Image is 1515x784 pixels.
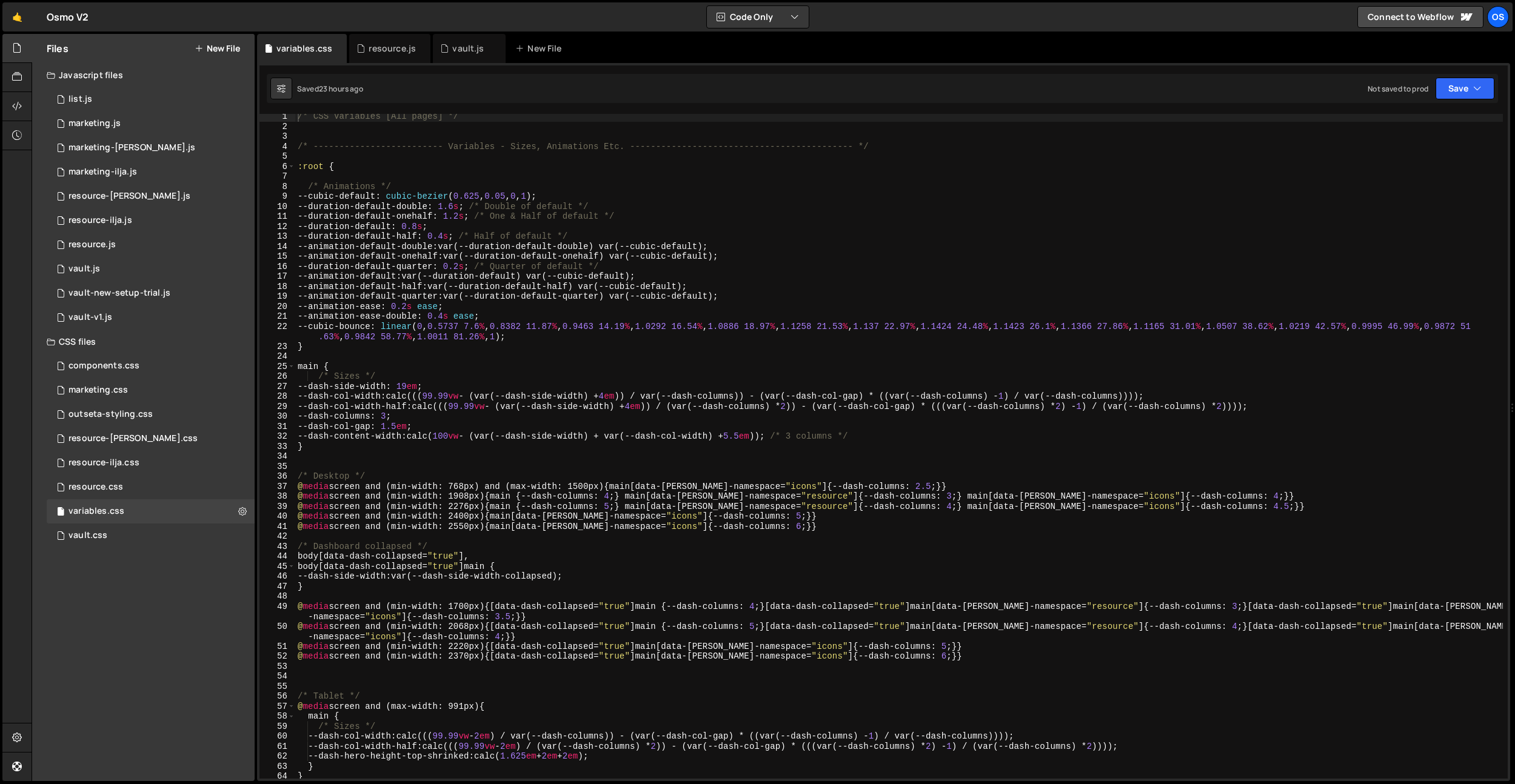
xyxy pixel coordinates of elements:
div: 24 [259,351,295,362]
div: 16596/46195.js [47,208,255,233]
div: 16596/46198.css [47,451,255,475]
div: 30 [259,411,295,422]
div: 16596/45153.css [47,523,255,548]
div: vault-v1.js [69,312,112,323]
div: vault.js [69,264,100,274]
a: Connect to Webflow [1357,6,1483,28]
div: 43 [259,542,295,552]
div: 23 hours ago [319,84,363,94]
div: Not saved to prod [1368,84,1428,94]
div: marketing-[PERSON_NAME].js [69,142,195,153]
div: 16596/45151.js [47,87,255,111]
div: 16596/45132.js [47,305,255,330]
div: 46 [259,571,295,582]
div: 16596/45424.js [47,136,255,160]
div: 58 [259,711,295,722]
div: 4 [259,142,295,152]
div: 45 [259,562,295,572]
div: 23 [259,342,295,352]
div: 59 [259,722,295,732]
div: 16596/46194.js [47,184,255,208]
button: New File [195,44,240,53]
div: resource.css [69,482,123,493]
div: 13 [259,231,295,242]
div: 55 [259,682,295,692]
div: 16596/45511.css [47,354,255,378]
a: 🤙 [2,2,32,32]
div: 50 [259,622,295,642]
div: 17 [259,271,295,282]
div: 44 [259,551,295,562]
div: 49 [259,602,295,622]
div: resource.css [47,475,255,499]
div: 16596/45156.css [47,402,255,427]
div: 35 [259,462,295,472]
div: list.js [69,94,92,105]
div: 47 [259,582,295,592]
div: 12 [259,222,295,232]
div: 21 [259,311,295,322]
div: 19 [259,291,295,302]
div: 5 [259,151,295,162]
div: New File [515,42,566,55]
div: 16596/46196.css [47,427,255,451]
div: 63 [259,762,295,772]
div: 57 [259,702,295,712]
div: 61 [259,742,295,752]
div: marketing.css [69,385,128,396]
div: 16596/45152.js [47,281,255,305]
div: resource-[PERSON_NAME].js [69,191,190,202]
div: 42 [259,531,295,542]
div: 16596/45422.js [47,111,255,136]
div: 28 [259,391,295,402]
div: 9 [259,191,295,202]
div: 2 [259,122,295,132]
a: Os [1487,6,1509,28]
div: 6 [259,162,295,172]
div: 60 [259,731,295,742]
div: 16596/45154.css [47,499,255,523]
div: 32 [259,431,295,442]
div: 16596/45423.js [47,160,255,184]
div: 53 [259,662,295,672]
div: 33 [259,442,295,452]
div: 29 [259,402,295,412]
div: 48 [259,591,295,602]
div: 14 [259,242,295,252]
div: Saved [297,84,363,94]
div: 38 [259,491,295,502]
div: 16596/45133.js [47,257,255,281]
button: Code Only [707,6,809,28]
div: resource-ilja.js [69,215,132,226]
div: 40 [259,511,295,522]
div: 26 [259,371,295,382]
div: resource.js [369,42,416,55]
div: resource-ilja.css [69,457,139,468]
div: 41 [259,522,295,532]
div: 18 [259,282,295,292]
div: 64 [259,771,295,782]
div: 39 [259,502,295,512]
div: marketing.js [69,118,121,129]
div: 3 [259,131,295,142]
div: CSS files [32,330,255,354]
div: 51 [259,642,295,652]
div: 10 [259,202,295,212]
div: 62 [259,751,295,762]
button: Save [1436,78,1494,99]
div: 52 [259,651,295,662]
div: resource-[PERSON_NAME].css [69,433,198,444]
div: variables.css [69,506,124,517]
div: 22 [259,322,295,342]
div: vault.js [452,42,484,55]
div: vault-new-setup-trial.js [69,288,170,299]
div: marketing-ilja.js [69,167,137,178]
div: vault.css [69,530,107,541]
div: 11 [259,211,295,222]
div: 16596/46183.js [47,233,255,257]
div: variables.css [276,42,332,55]
div: 36 [259,471,295,482]
div: 31 [259,422,295,432]
div: 7 [259,171,295,182]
